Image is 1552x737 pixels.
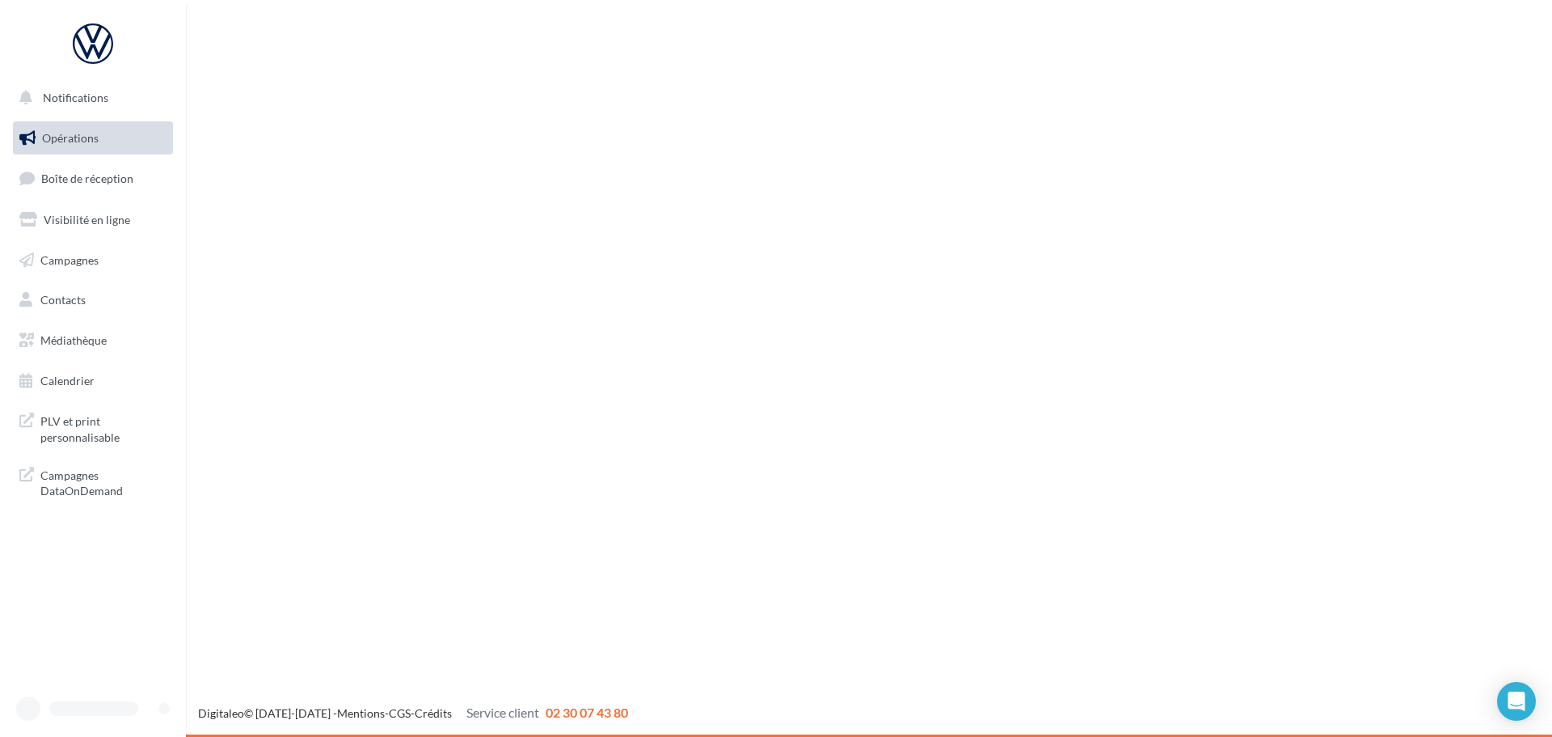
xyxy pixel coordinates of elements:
[1497,682,1536,721] div: Open Intercom Messenger
[10,458,176,506] a: Campagnes DataOnDemand
[10,161,176,196] a: Boîte de réception
[10,244,176,277] a: Campagnes
[10,324,176,358] a: Médiathèque
[40,252,99,266] span: Campagnes
[10,121,176,155] a: Opérations
[10,81,170,115] button: Notifications
[10,203,176,237] a: Visibilité en ligne
[10,283,176,317] a: Contacts
[43,91,108,104] span: Notifications
[198,706,628,720] span: © [DATE]-[DATE] - - -
[337,706,385,720] a: Mentions
[40,410,167,445] span: PLV et print personnalisable
[44,213,130,227] span: Visibilité en ligne
[10,364,176,398] a: Calendrier
[42,131,99,145] span: Opérations
[10,404,176,451] a: PLV et print personnalisable
[40,374,95,388] span: Calendrier
[546,705,628,720] span: 02 30 07 43 80
[415,706,452,720] a: Crédits
[41,172,133,185] span: Boîte de réception
[198,706,244,720] a: Digitaleo
[40,293,86,307] span: Contacts
[466,705,539,720] span: Service client
[40,464,167,499] span: Campagnes DataOnDemand
[40,333,107,347] span: Médiathèque
[389,706,411,720] a: CGS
